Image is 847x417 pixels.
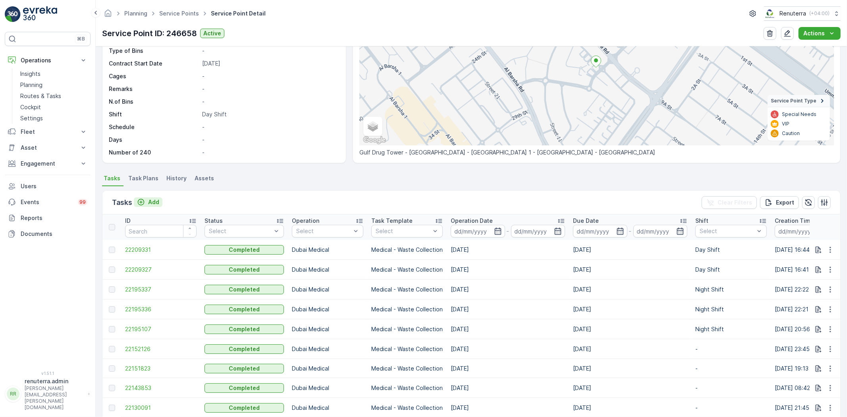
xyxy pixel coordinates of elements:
[292,305,363,313] p: Dubai Medical
[447,339,569,359] td: [DATE]
[809,10,830,17] p: ( +04:00 )
[202,136,338,144] p: -
[205,285,284,294] button: Completed
[109,123,199,131] p: Schedule
[371,384,443,392] p: Medical - Waste Collection
[21,128,75,136] p: Fleet
[292,365,363,373] p: Dubai Medical
[5,52,91,68] button: Operations
[229,404,260,412] p: Completed
[296,227,351,235] p: Select
[764,9,776,18] img: Screenshot_2024-07-26_at_13.33.01.png
[17,79,91,91] a: Planning
[125,325,197,333] span: 22195107
[125,266,197,274] span: 22209327
[5,140,91,156] button: Asset
[195,174,214,182] span: Assets
[292,325,363,333] p: Dubai Medical
[205,403,284,413] button: Completed
[229,325,260,333] p: Completed
[569,378,691,398] td: [DATE]
[5,226,91,242] a: Documents
[20,70,41,78] p: Insights
[771,98,816,104] span: Service Point Type
[292,345,363,353] p: Dubai Medical
[700,227,754,235] p: Select
[20,103,41,111] p: Cockpit
[104,174,120,182] span: Tasks
[292,384,363,392] p: Dubai Medical
[109,60,199,68] p: Contract Start Date
[5,371,91,376] span: v 1.51.1
[5,377,91,411] button: RRrenuterra.admin[PERSON_NAME][EMAIL_ADDRESS][PERSON_NAME][DOMAIN_NAME]
[803,29,825,37] p: Actions
[371,365,443,373] p: Medical - Waste Collection
[109,405,115,411] div: Toggle Row Selected
[125,404,197,412] a: 22130091
[17,68,91,79] a: Insights
[376,227,430,235] p: Select
[782,121,789,127] p: VIP
[776,199,794,207] p: Export
[125,305,197,313] a: 22195336
[125,365,197,373] a: 22151823
[128,174,158,182] span: Task Plans
[109,149,199,156] p: Number of 240
[20,81,42,89] p: Planning
[775,217,814,225] p: Creation Time
[569,280,691,299] td: [DATE]
[109,136,199,144] p: Days
[371,404,443,412] p: Medical - Waste Collection
[775,225,829,237] input: dd/mm/yyyy
[21,144,75,152] p: Asset
[109,326,115,332] div: Toggle Row Selected
[371,217,413,225] p: Task Template
[695,384,767,392] p: -
[109,365,115,372] div: Toggle Row Selected
[202,149,338,156] p: -
[695,266,767,274] p: Day Shift
[779,10,806,17] p: Renuterra
[109,110,199,118] p: Shift
[200,29,224,38] button: Active
[361,135,388,145] a: Open this area in Google Maps (opens a new window)
[109,306,115,313] div: Toggle Row Selected
[104,12,112,19] a: Homepage
[125,345,197,353] a: 22152126
[5,210,91,226] a: Reports
[20,114,43,122] p: Settings
[125,286,197,293] span: 22195337
[205,217,223,225] p: Status
[5,156,91,172] button: Engagement
[447,299,569,319] td: [DATE]
[20,92,61,100] p: Routes & Tasks
[21,198,73,206] p: Events
[229,384,260,392] p: Completed
[5,6,21,22] img: logo
[451,217,493,225] p: Operation Date
[799,27,841,40] button: Actions
[109,266,115,273] div: Toggle Row Selected
[109,346,115,352] div: Toggle Row Selected
[447,319,569,339] td: [DATE]
[764,6,841,21] button: Renuterra(+04:00)
[447,359,569,378] td: [DATE]
[573,225,627,237] input: dd/mm/yyyy
[124,10,147,17] a: Planning
[166,174,187,182] span: History
[371,325,443,333] p: Medical - Waste Collection
[202,98,338,106] p: -
[451,225,505,237] input: dd/mm/yyyy
[292,266,363,274] p: Dubai Medical
[209,10,267,17] span: Service Point Detail
[205,344,284,354] button: Completed
[782,130,800,137] p: Caution
[371,246,443,254] p: Medical - Waste Collection
[202,123,338,131] p: -
[359,149,834,156] p: Gulf Drug Tower - [GEOGRAPHIC_DATA] - [GEOGRAPHIC_DATA] 1 - [GEOGRAPHIC_DATA] - [GEOGRAPHIC_DATA]
[695,217,708,225] p: Shift
[507,226,509,236] p: -
[229,365,260,373] p: Completed
[447,260,569,280] td: [DATE]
